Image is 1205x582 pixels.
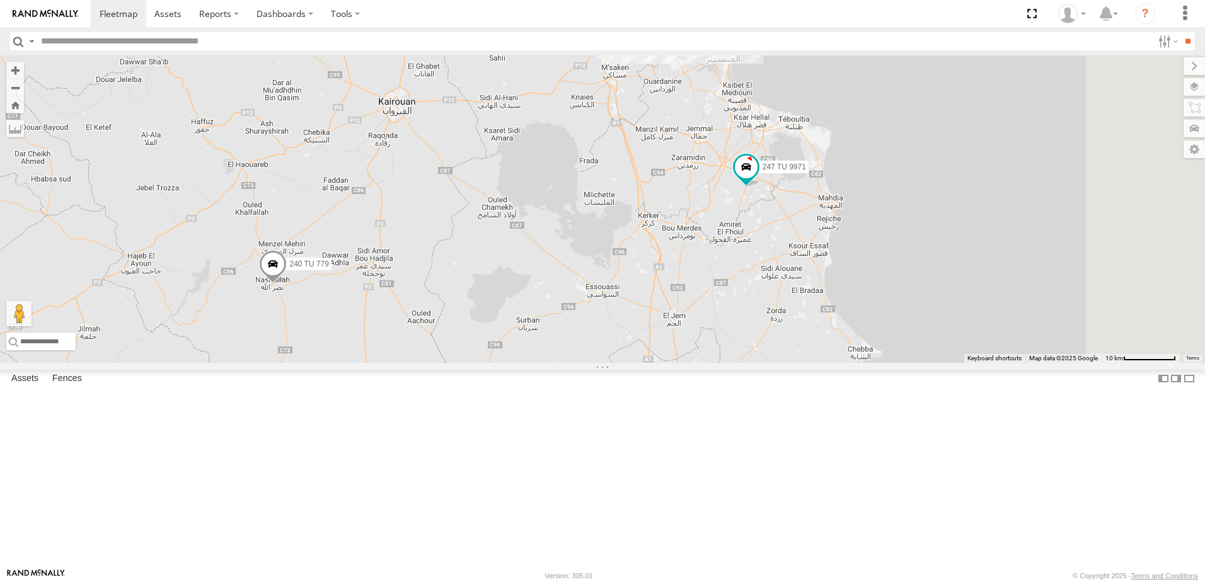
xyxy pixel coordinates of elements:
[5,370,45,387] label: Assets
[1102,354,1180,363] button: Map Scale: 10 km per 80 pixels
[545,572,593,579] div: Version: 305.01
[46,370,88,387] label: Fences
[289,260,329,268] span: 240 TU 779
[6,62,24,79] button: Zoom in
[763,163,806,171] span: 247 TU 9971
[6,120,24,137] label: Measure
[1073,572,1198,579] div: © Copyright 2025 -
[1183,370,1196,388] label: Hide Summary Table
[1054,4,1090,23] div: Nejah Benkhalifa
[967,354,1022,363] button: Keyboard shortcuts
[1157,370,1170,388] label: Dock Summary Table to the Left
[6,301,32,326] button: Drag Pegman onto the map to open Street View
[1135,4,1155,24] i: ?
[6,79,24,96] button: Zoom out
[26,32,37,50] label: Search Query
[1105,355,1123,362] span: 10 km
[13,9,78,18] img: rand-logo.svg
[7,569,65,582] a: Visit our Website
[1131,572,1198,579] a: Terms and Conditions
[1184,140,1205,158] label: Map Settings
[1029,355,1098,362] span: Map data ©2025 Google
[1186,356,1199,361] a: Terms
[1153,32,1180,50] label: Search Filter Options
[6,96,24,113] button: Zoom Home
[1170,370,1182,388] label: Dock Summary Table to the Right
